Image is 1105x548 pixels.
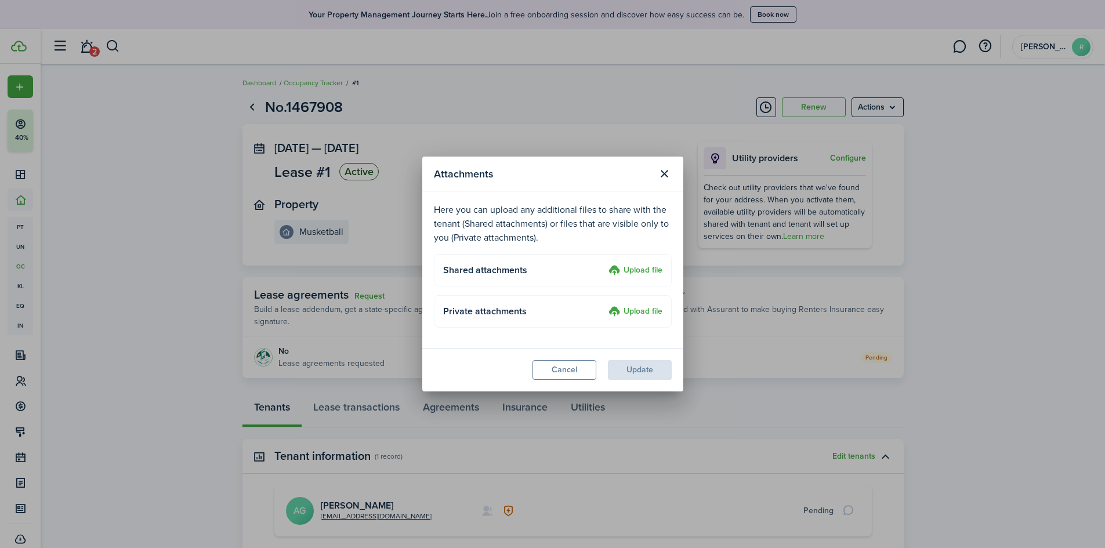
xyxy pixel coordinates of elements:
[443,304,604,318] h4: Private attachments
[655,164,675,184] button: Close modal
[443,263,604,277] h4: Shared attachments
[434,203,672,245] p: Here you can upload any additional files to share with the tenant (Shared attachments) or files t...
[532,360,596,380] button: Cancel
[434,162,652,185] modal-title: Attachments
